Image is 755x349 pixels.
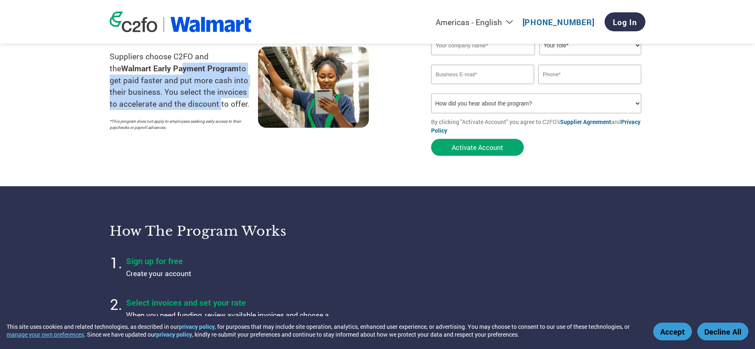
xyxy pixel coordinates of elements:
[431,118,640,134] a: Privacy Policy
[156,330,192,338] a: privacy policy
[110,51,258,110] p: Suppliers choose C2FO and the to get paid faster and put more cash into their business. You selec...
[538,65,641,84] input: Phone*
[431,85,534,90] div: Inavlid Email Address
[110,223,367,239] h3: How the program works
[179,323,215,330] a: privacy policy
[431,35,535,55] input: Your company name*
[7,330,84,338] button: manage your own preferences
[110,12,157,32] img: c2fo logo
[431,65,534,84] input: Invalid Email format
[126,268,332,279] p: Create your account
[121,63,239,73] strong: Walmart Early Payment Program
[431,117,645,135] p: By clicking "Activate Account" you agree to C2FO's and
[126,310,332,332] p: When you need funding, review available invoices and choose a discount to offer.
[605,12,645,31] a: Log In
[560,118,611,126] a: Supplier Agreement
[538,85,641,90] div: Inavlid Phone Number
[523,17,595,27] a: [PHONE_NUMBER]
[697,323,748,340] button: Decline All
[170,17,251,32] img: Walmart
[431,139,524,156] button: Activate Account
[7,323,641,338] div: This site uses cookies and related technologies, as described in our , for purposes that may incl...
[110,118,250,131] p: *This program does not apply to employees seeking early access to their paychecks or payroll adva...
[258,47,369,128] img: supply chain worker
[126,297,332,308] h4: Select invoices and set your rate
[653,323,692,340] button: Accept
[431,56,641,61] div: Invalid company name or company name is too long
[126,255,332,266] h4: Sign up for free
[539,35,641,55] select: Title/Role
